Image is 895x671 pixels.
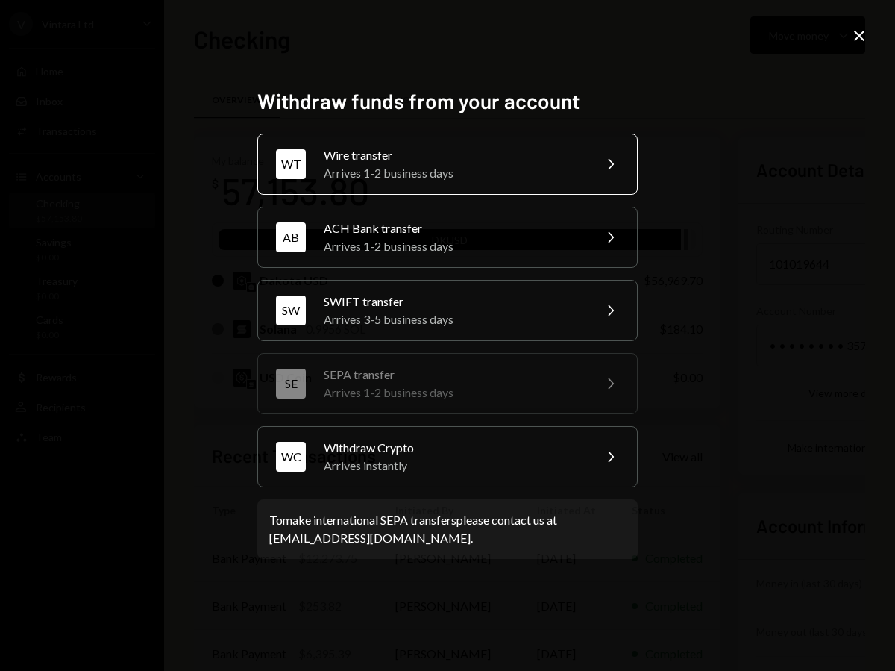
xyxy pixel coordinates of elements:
div: Withdraw Crypto [324,439,583,457]
div: AB [276,222,306,252]
div: WC [276,442,306,472]
div: Arrives 1-2 business days [324,384,583,402]
h2: Withdraw funds from your account [257,87,638,116]
button: ABACH Bank transferArrives 1-2 business days [257,207,638,268]
div: Arrives 1-2 business days [324,237,583,255]
div: To make international SEPA transfers please contact us at . [269,511,626,547]
div: SE [276,369,306,399]
button: SESEPA transferArrives 1-2 business days [257,353,638,414]
div: Wire transfer [324,146,583,164]
button: WTWire transferArrives 1-2 business days [257,134,638,195]
div: Arrives instantly [324,457,583,475]
div: Arrives 3-5 business days [324,310,583,328]
div: SEPA transfer [324,366,583,384]
div: ACH Bank transfer [324,219,583,237]
a: [EMAIL_ADDRESS][DOMAIN_NAME] [269,531,471,546]
div: WT [276,149,306,179]
div: SWIFT transfer [324,293,583,310]
div: Arrives 1-2 business days [324,164,583,182]
button: SWSWIFT transferArrives 3-5 business days [257,280,638,341]
button: WCWithdraw CryptoArrives instantly [257,426,638,487]
div: SW [276,296,306,325]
